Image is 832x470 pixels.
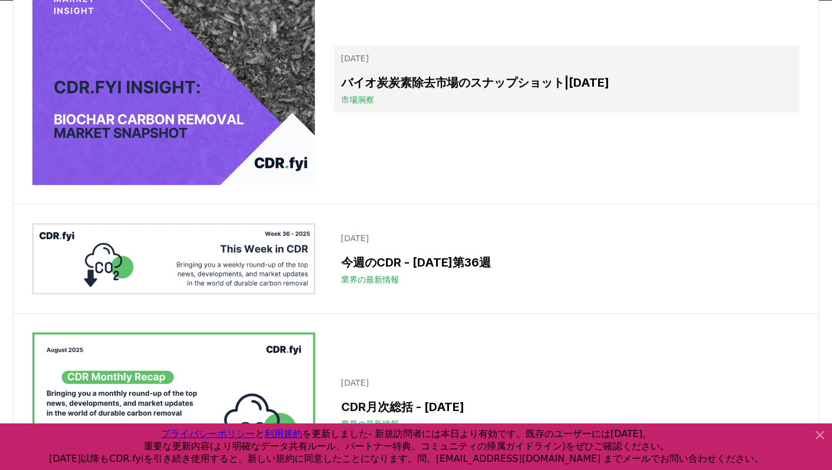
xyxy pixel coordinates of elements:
[341,418,399,430] span: 業界の最新情報
[341,94,374,106] span: 市場洞察
[341,274,399,285] span: 業界の最新情報
[341,74,793,91] h3: バイオ炭炭素除去市場のスナップショット|[DATE]
[341,232,793,244] p: [DATE]
[341,254,793,271] h3: 今週のCDR - [DATE]第36週
[341,52,793,64] p: [DATE]
[32,224,315,294] img: 今週のCDR - 2025年第36週のブログ投稿画像
[334,45,800,113] a: [DATE]バイオ炭炭素除去市場のスナップショット|[DATE]市場洞察
[341,398,793,416] h3: CDR月次総括 - [DATE]
[334,225,800,292] a: [DATE]今週のCDR - [DATE]第36週業界の最新情報
[334,370,800,437] a: [DATE]CDR月次総括 - [DATE]業界の最新情報
[341,377,793,389] p: [DATE]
